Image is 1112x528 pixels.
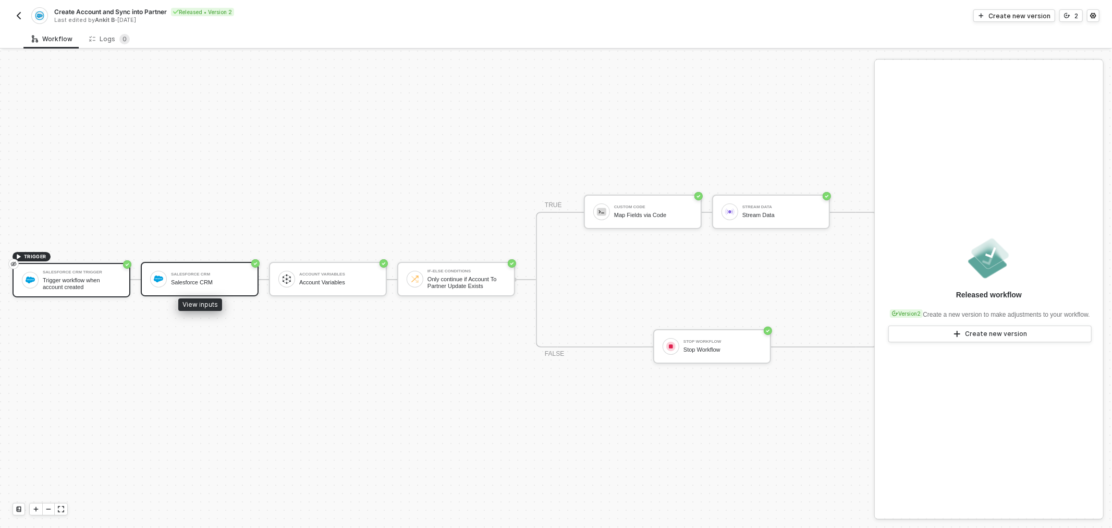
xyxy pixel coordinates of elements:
[58,506,64,512] span: icon-expand
[1074,11,1078,20] div: 2
[966,235,1012,281] img: released.png
[725,207,735,217] img: icon
[43,277,121,290] div: Trigger workflow when account created
[988,11,1050,20] div: Create new version
[890,309,923,318] div: Version 2
[89,34,130,44] div: Logs
[45,506,52,512] span: icon-minus
[54,16,555,24] div: Last edited by - [DATE]
[1090,13,1096,19] span: icon-settings
[299,279,377,286] div: Account Variables
[43,270,121,274] div: Salesforce CRM Trigger
[13,9,25,22] button: back
[35,11,44,20] img: integration-icon
[427,269,506,273] div: If-Else Conditions
[16,254,22,260] span: icon-play
[597,207,606,217] img: icon
[888,304,1090,319] div: Create a new version to make adjustments to your workflow.
[123,260,131,269] span: icon-success-page
[15,11,23,20] img: back
[32,35,72,43] div: Workflow
[1064,13,1070,19] span: icon-versioning
[427,276,506,289] div: Only continue if Account To Partner Update Exists
[892,310,898,317] span: icon-versioning
[666,342,676,351] img: icon
[764,327,772,335] span: icon-success-page
[282,274,291,284] img: icon
[24,253,46,261] span: TRIGGER
[178,298,222,311] div: View inputs
[380,259,388,268] span: icon-success-page
[1059,9,1083,22] button: 2
[95,16,115,23] span: Ankit B
[299,272,377,277] div: Account Variables
[956,290,1022,300] div: Released workflow
[978,13,984,19] span: icon-play
[410,274,420,284] img: icon
[251,259,260,268] span: icon-success-page
[54,7,167,16] span: Create Account and Sync into Partner
[154,274,163,284] img: icon
[888,326,1092,342] button: Create new version
[614,212,692,219] div: Map Fields via Code
[171,8,234,16] div: Released • Version 2
[966,330,1028,338] div: Create new version
[10,260,17,268] span: eye-invisible
[119,34,130,44] sup: 0
[545,200,562,210] div: TRUE
[683,340,762,344] div: Stop Workflow
[171,272,249,277] div: Salesforce CRM
[683,346,762,353] div: Stop Workflow
[742,212,821,219] div: Stream Data
[171,279,249,286] div: Salesforce CRM
[33,506,39,512] span: icon-play
[545,349,564,359] div: FALSE
[508,259,516,268] span: icon-success-page
[614,205,692,209] div: Custom Code
[823,192,831,200] span: icon-success-page
[26,275,35,285] img: icon
[694,192,703,200] span: icon-success-page
[973,9,1055,22] button: Create new version
[953,330,961,338] span: icon-play
[742,205,821,209] div: Stream Data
